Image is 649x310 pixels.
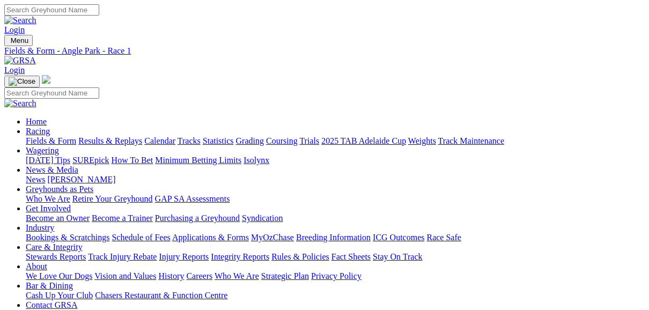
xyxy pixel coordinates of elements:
[26,175,45,184] a: News
[26,156,70,165] a: [DATE] Tips
[26,291,93,300] a: Cash Up Your Club
[26,136,645,146] div: Racing
[26,175,645,184] div: News & Media
[9,77,35,86] img: Close
[26,233,109,242] a: Bookings & Scratchings
[26,242,83,252] a: Care & Integrity
[26,300,77,309] a: Contact GRSA
[4,65,25,75] a: Login
[296,233,371,242] a: Breeding Information
[88,252,157,261] a: Track Injury Rebate
[26,223,54,232] a: Industry
[172,233,249,242] a: Applications & Forms
[4,46,645,56] a: Fields & Form - Angle Park - Race 1
[26,262,47,271] a: About
[26,156,645,165] div: Wagering
[186,271,212,281] a: Careers
[408,136,436,145] a: Weights
[26,117,47,126] a: Home
[26,213,645,223] div: Get Involved
[4,35,33,46] button: Toggle navigation
[203,136,234,145] a: Statistics
[26,271,92,281] a: We Love Our Dogs
[159,252,209,261] a: Injury Reports
[4,76,40,87] button: Toggle navigation
[242,213,283,223] a: Syndication
[26,252,86,261] a: Stewards Reports
[144,136,175,145] a: Calendar
[155,213,240,223] a: Purchasing a Greyhound
[373,252,422,261] a: Stay On Track
[26,194,70,203] a: Who We Are
[215,271,259,281] a: Who We Are
[4,87,99,99] input: Search
[26,136,76,145] a: Fields & Form
[26,291,645,300] div: Bar & Dining
[4,4,99,16] input: Search
[47,175,115,184] a: [PERSON_NAME]
[266,136,298,145] a: Coursing
[26,146,59,155] a: Wagering
[26,233,645,242] div: Industry
[426,233,461,242] a: Race Safe
[311,271,362,281] a: Privacy Policy
[26,281,73,290] a: Bar & Dining
[373,233,424,242] a: ICG Outcomes
[26,204,71,213] a: Get Involved
[26,213,90,223] a: Become an Owner
[42,75,50,84] img: logo-grsa-white.png
[158,271,184,281] a: History
[72,156,109,165] a: SUREpick
[112,156,153,165] a: How To Bet
[11,36,28,45] span: Menu
[261,271,309,281] a: Strategic Plan
[155,156,241,165] a: Minimum Betting Limits
[155,194,230,203] a: GAP SA Assessments
[26,165,78,174] a: News & Media
[4,99,36,108] img: Search
[95,291,227,300] a: Chasers Restaurant & Function Centre
[72,194,153,203] a: Retire Your Greyhound
[4,16,36,25] img: Search
[4,25,25,34] a: Login
[321,136,406,145] a: 2025 TAB Adelaide Cup
[26,127,50,136] a: Racing
[271,252,329,261] a: Rules & Policies
[251,233,294,242] a: MyOzChase
[112,233,170,242] a: Schedule of Fees
[94,271,156,281] a: Vision and Values
[78,136,142,145] a: Results & Replays
[236,136,264,145] a: Grading
[331,252,371,261] a: Fact Sheets
[26,184,93,194] a: Greyhounds as Pets
[438,136,504,145] a: Track Maintenance
[26,271,645,281] div: About
[4,56,36,65] img: GRSA
[299,136,319,145] a: Trials
[244,156,269,165] a: Isolynx
[26,194,645,204] div: Greyhounds as Pets
[26,252,645,262] div: Care & Integrity
[178,136,201,145] a: Tracks
[211,252,269,261] a: Integrity Reports
[92,213,153,223] a: Become a Trainer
